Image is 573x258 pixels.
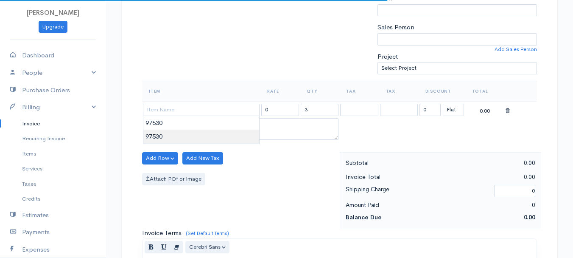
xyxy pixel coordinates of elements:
[465,81,505,101] th: Total
[143,130,259,144] div: 97530
[440,200,539,210] div: 0
[341,158,441,168] div: Subtotal
[346,213,382,221] strong: Balance Due
[339,81,379,101] th: Tax
[341,172,441,182] div: Invoice Total
[142,173,205,185] label: Attach PDf or Image
[341,200,441,210] div: Amount Paid
[466,105,504,115] div: 0.00
[157,241,171,253] button: Underline (CTRL+U)
[170,241,183,253] button: Remove Font Style (CTRL+\)
[189,243,221,250] span: Cerebri Sans
[379,81,419,101] th: Tax
[143,116,259,130] div: 97530
[495,45,537,53] a: Add Sales Person
[142,81,260,101] th: Item
[524,213,535,221] span: 0.00
[145,241,158,253] button: Bold (CTRL+B)
[377,52,398,62] label: Project
[341,184,490,198] div: Shipping Charge
[182,152,223,164] button: Add New Tax
[377,23,414,32] label: Sales Person
[143,104,260,116] input: Item Name
[39,21,67,33] a: Upgrade
[440,158,539,168] div: 0.00
[27,9,79,17] span: [PERSON_NAME]
[185,241,229,253] button: Font Family
[419,81,465,101] th: Discount
[142,228,182,238] label: Invoice Terms
[186,230,229,237] a: (Set Default Terms)
[440,172,539,182] div: 0.00
[300,81,339,101] th: Qty
[142,152,178,164] button: Add Row
[260,81,300,101] th: Rate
